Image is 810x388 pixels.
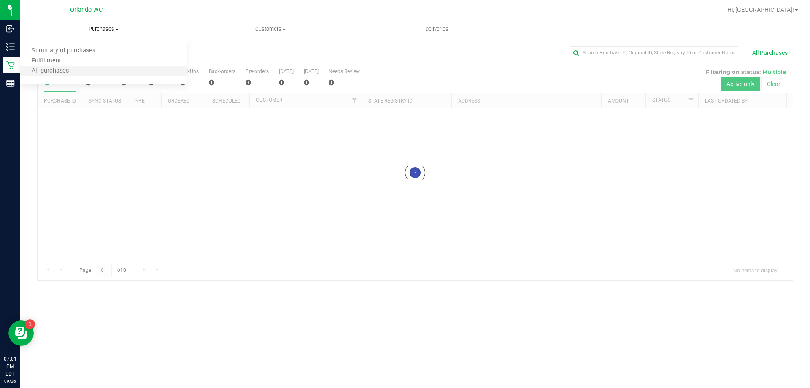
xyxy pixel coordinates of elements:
[354,20,520,38] a: Deliveries
[6,24,15,33] inline-svg: Inbound
[6,43,15,51] inline-svg: Inventory
[4,378,16,384] p: 09/26
[20,68,80,75] span: All purchases
[727,6,794,13] span: Hi, [GEOGRAPHIC_DATA]!
[70,6,103,14] span: Orlando WC
[6,79,15,87] inline-svg: Reports
[20,25,187,33] span: Purchases
[20,57,73,65] span: Fulfillment
[20,47,107,54] span: Summary of purchases
[187,25,353,33] span: Customers
[8,320,34,346] iframe: Resource center
[25,319,35,329] iframe: Resource center unread badge
[570,46,738,59] input: Search Purchase ID, Original ID, State Registry ID or Customer Name...
[6,61,15,69] inline-svg: Retail
[187,20,354,38] a: Customers
[20,20,187,38] a: Purchases Summary of purchases Fulfillment All purchases
[747,46,793,60] button: All Purchases
[414,25,460,33] span: Deliveries
[4,355,16,378] p: 07:01 PM EDT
